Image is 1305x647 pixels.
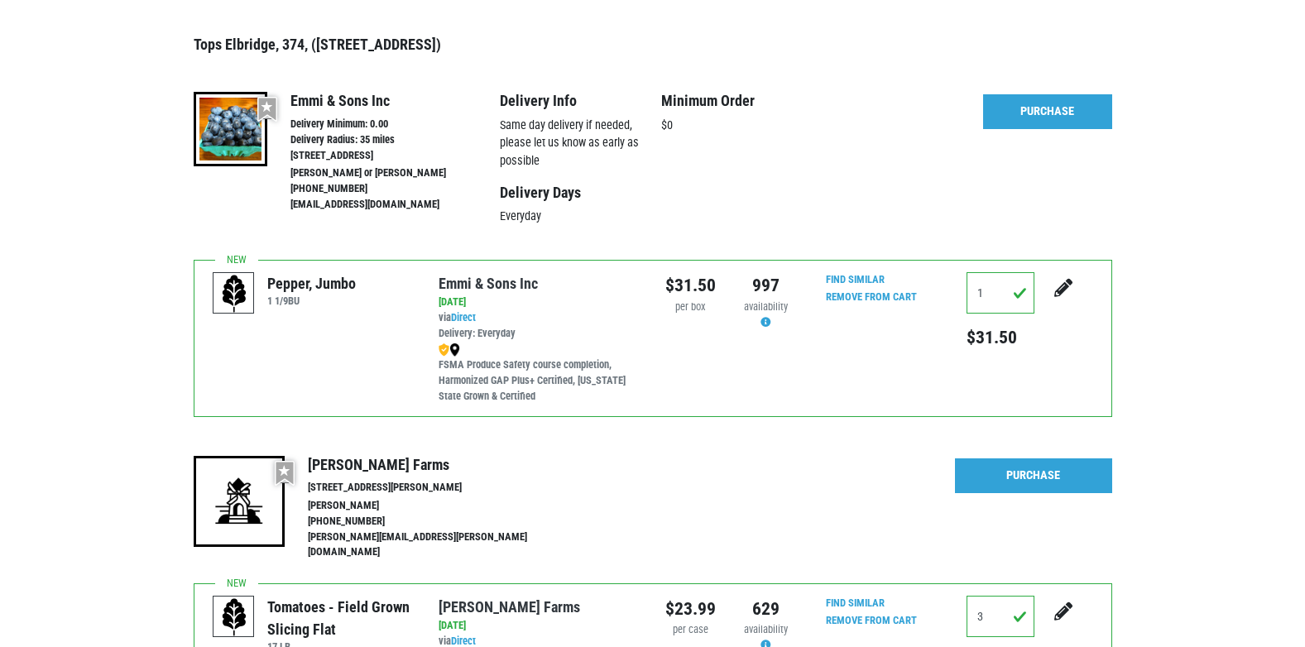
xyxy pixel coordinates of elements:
li: Delivery Minimum: 0.00 [290,117,500,132]
div: Pepper, Jumbo [267,272,356,295]
div: [DATE] [439,295,640,310]
h4: Emmi & Sons Inc [290,92,500,110]
a: Purchase [983,94,1112,129]
div: FSMA Produce Safety course completion, Harmonized GAP Plus+ Certified, [US_STATE] State Grown & C... [439,342,640,405]
h3: Tops Elbridge, 374, ([STREET_ADDRESS]) [194,36,1112,54]
div: [DATE] [439,618,640,634]
input: Qty [967,596,1034,637]
h4: Delivery Days [500,184,661,202]
li: [PHONE_NUMBER] [308,514,563,530]
h6: 1 1/9BU [267,295,356,307]
input: Qty [967,272,1034,314]
h4: Minimum Order [661,92,823,110]
li: [STREET_ADDRESS] [290,148,500,164]
li: [STREET_ADDRESS][PERSON_NAME] [308,480,563,496]
img: placeholder-variety-43d6402dacf2d531de610a020419775a.svg [214,273,255,314]
a: Find Similar [826,273,885,285]
img: map_marker-0e94453035b3232a4d21701695807de9.png [449,343,460,357]
p: Everyday [500,208,661,226]
li: [PERSON_NAME][EMAIL_ADDRESS][PERSON_NAME][DOMAIN_NAME] [308,530,563,561]
a: Purchase [955,458,1112,493]
span: availability [744,623,788,635]
img: safety-e55c860ca8c00a9c171001a62a92dabd.png [439,343,449,357]
img: thumbnail-aa6cd2af8f24da05a581646e1e2369c5.jpg [194,92,267,165]
a: Direct [451,635,476,647]
h4: [PERSON_NAME] Farms [308,456,563,474]
li: [PHONE_NUMBER] [290,181,500,197]
div: $23.99 [665,596,716,622]
div: 629 [741,596,791,622]
div: Delivery: Everyday [439,326,640,342]
img: 19-7441ae2ccb79c876ff41c34f3bd0da69.png [194,456,285,547]
p: $0 [661,117,823,135]
div: 997 [741,272,791,299]
div: per box [665,300,716,315]
a: Direct [451,311,476,323]
div: via [439,310,640,342]
span: availability [744,300,788,313]
li: [PERSON_NAME] or [PERSON_NAME] [290,165,500,181]
h4: Delivery Info [500,92,661,110]
div: Tomatoes - Field Grown Slicing Flat [267,596,414,640]
li: [PERSON_NAME] [308,498,563,514]
div: per case [665,622,716,638]
div: $31.50 [665,272,716,299]
input: Remove From Cart [816,288,927,307]
input: Remove From Cart [816,611,927,630]
p: Same day delivery if needed, please let us know as early as possible [500,117,661,170]
li: [EMAIL_ADDRESS][DOMAIN_NAME] [290,197,500,213]
li: Delivery Radius: 35 miles [290,132,500,148]
a: Find Similar [826,597,885,609]
h5: $31.50 [967,327,1034,348]
img: placeholder-variety-43d6402dacf2d531de610a020419775a.svg [214,597,255,638]
a: [PERSON_NAME] Farms [439,598,580,616]
a: Emmi & Sons Inc [439,275,538,292]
